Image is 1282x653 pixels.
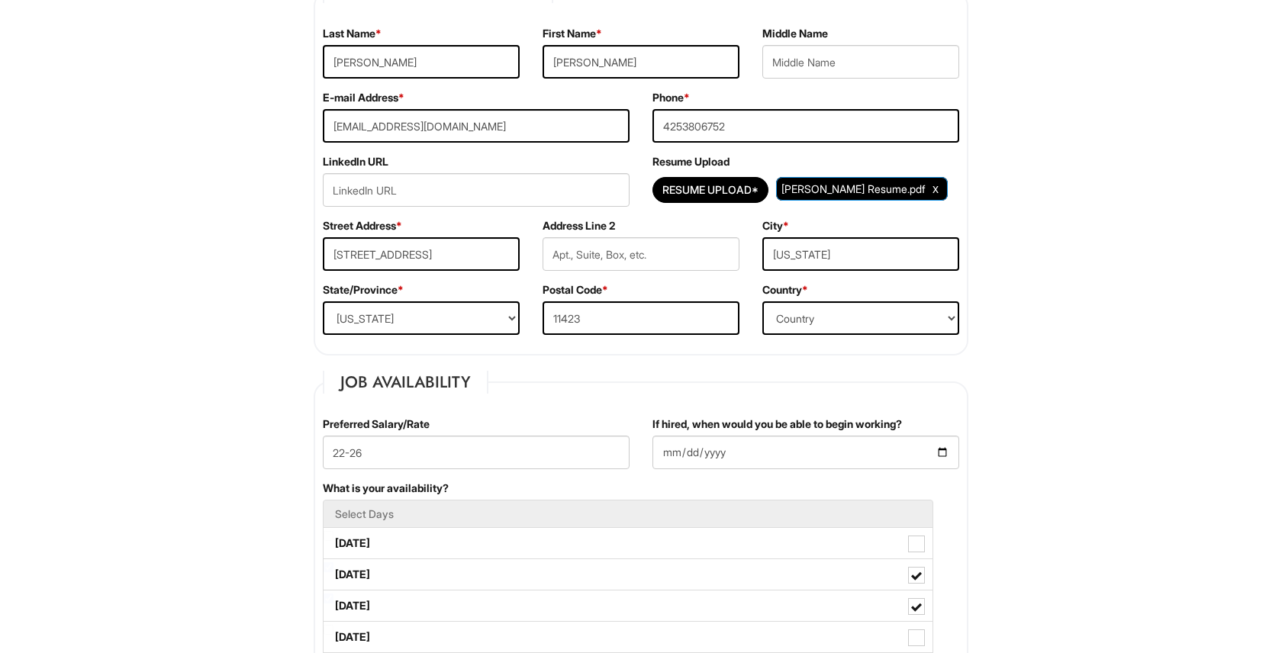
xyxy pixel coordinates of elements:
input: Phone [652,109,959,143]
input: Street Address [323,237,520,271]
a: Clear Uploaded File [929,179,942,199]
label: Preferred Salary/Rate [323,417,430,432]
legend: Job Availability [323,371,488,394]
label: Postal Code [543,282,608,298]
label: Middle Name [762,26,828,41]
input: Last Name [323,45,520,79]
label: [DATE] [324,528,933,558]
label: What is your availability? [323,481,449,496]
label: Last Name [323,26,382,41]
input: E-mail Address [323,109,630,143]
h5: Select Days [335,508,921,520]
label: [DATE] [324,590,933,621]
span: [PERSON_NAME] Resume.pdf [781,182,925,195]
select: State/Province [323,301,520,335]
input: Middle Name [762,45,959,79]
label: If hired, when would you be able to begin working? [652,417,902,432]
label: First Name [543,26,602,41]
input: LinkedIn URL [323,173,630,207]
label: [DATE] [324,559,933,590]
button: Resume Upload*Resume Upload* [652,177,768,203]
input: Apt., Suite, Box, etc. [543,237,739,271]
label: City [762,218,789,233]
input: City [762,237,959,271]
label: LinkedIn URL [323,154,388,169]
input: Preferred Salary/Rate [323,436,630,469]
label: [DATE] [324,622,933,652]
label: State/Province [323,282,404,298]
label: Resume Upload [652,154,730,169]
label: Street Address [323,218,402,233]
label: Phone [652,90,690,105]
label: E-mail Address [323,90,404,105]
label: Country [762,282,808,298]
select: Country [762,301,959,335]
label: Address Line 2 [543,218,615,233]
input: Postal Code [543,301,739,335]
input: First Name [543,45,739,79]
